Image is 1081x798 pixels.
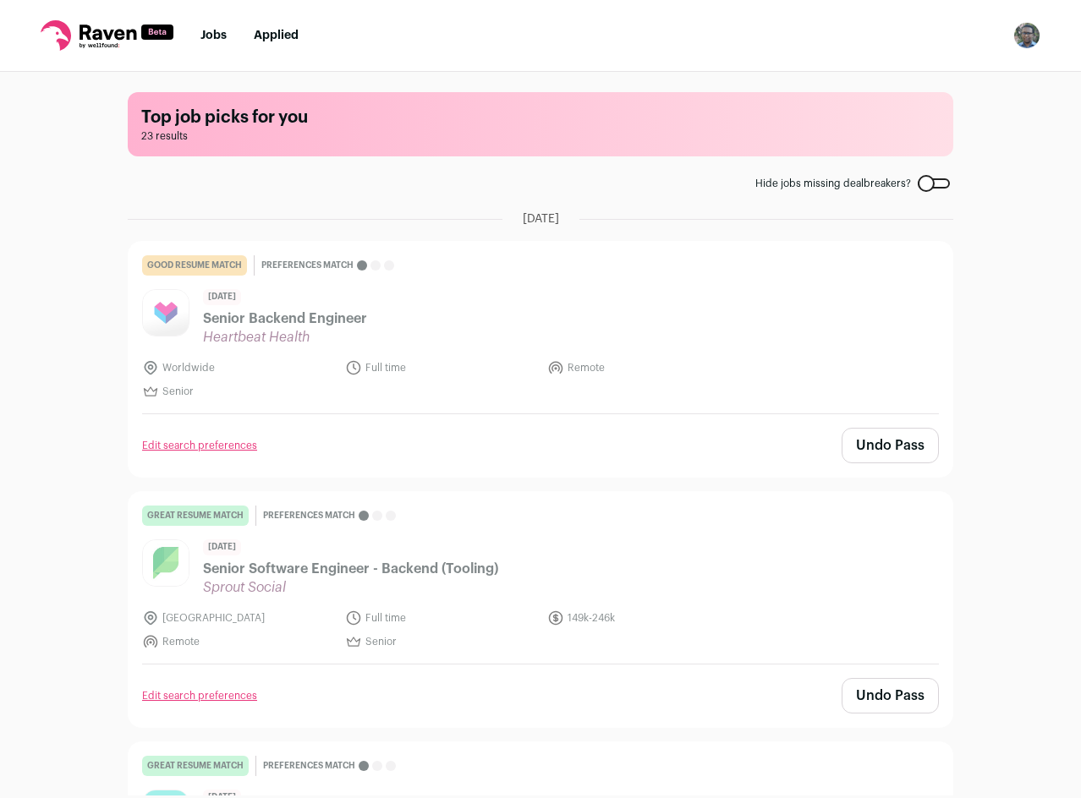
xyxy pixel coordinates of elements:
span: 23 results [141,129,940,143]
li: Senior [142,383,335,400]
li: [GEOGRAPHIC_DATA] [142,609,335,626]
h1: Top job picks for you [141,106,940,129]
button: Undo Pass [842,428,939,463]
span: Preferences match [263,757,355,774]
a: Edit search preferences [142,439,257,452]
span: Preferences match [263,507,355,524]
li: Full time [345,359,538,376]
li: Full time [345,609,538,626]
li: Senior [345,633,538,650]
span: [DATE] [203,289,241,305]
li: 149k-246k [547,609,740,626]
a: Applied [254,30,299,41]
img: 78abf86bae6893f9a21023ec089c2f3dc074d27dcd4bd123f8aeb2e142e52420.jpg [143,540,189,586]
div: great resume match [142,506,249,526]
div: good resume match [142,255,247,276]
a: Jobs [200,30,227,41]
span: Senior Software Engineer - Backend (Tooling) [203,559,498,579]
span: Sprout Social [203,579,498,596]
a: great resume match Preferences match [DATE] Senior Software Engineer - Backend (Tooling) Sprout S... [129,492,952,664]
a: good resume match Preferences match [DATE] Senior Backend Engineer Heartbeat Health Worldwide Ful... [129,242,952,413]
button: Undo Pass [842,678,939,713]
li: Worldwide [142,359,335,376]
span: Heartbeat Health [203,329,367,346]
span: Preferences match [261,257,354,274]
li: Remote [547,359,740,376]
span: Senior Backend Engineer [203,309,367,329]
a: Edit search preferences [142,689,257,702]
span: Hide jobs missing dealbreakers? [755,177,911,190]
button: Open dropdown [1013,22,1040,49]
img: 8730264-medium_jpg [1013,22,1040,49]
span: [DATE] [203,539,241,555]
img: f1b15dfaa43b8533a34e2355265608e4c76266d8da7acf6fc718556446af1a2f.jpg [143,290,189,336]
span: [DATE] [523,210,559,227]
div: great resume match [142,756,249,776]
li: Remote [142,633,335,650]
